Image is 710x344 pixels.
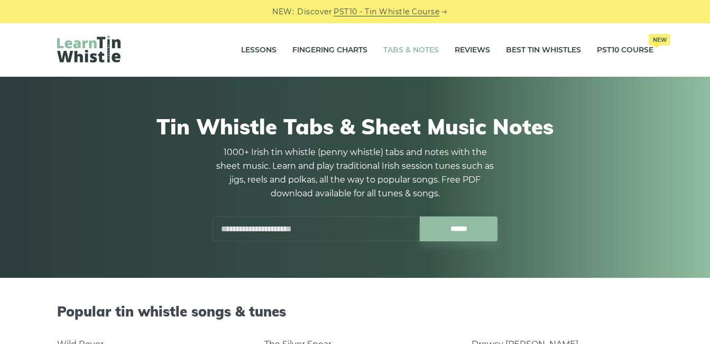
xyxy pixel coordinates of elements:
[57,35,121,62] img: LearnTinWhistle.com
[597,37,653,64] a: PST10 CourseNew
[213,146,498,201] p: 1000+ Irish tin whistle (penny whistle) tabs and notes with the sheet music. Learn and play tradi...
[292,37,367,64] a: Fingering Charts
[241,37,276,64] a: Lessons
[455,37,490,64] a: Reviews
[506,37,581,64] a: Best Tin Whistles
[383,37,439,64] a: Tabs & Notes
[649,34,670,46] span: New
[57,114,653,139] h1: Tin Whistle Tabs & Sheet Music Notes
[57,303,653,320] h2: Popular tin whistle songs & tunes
